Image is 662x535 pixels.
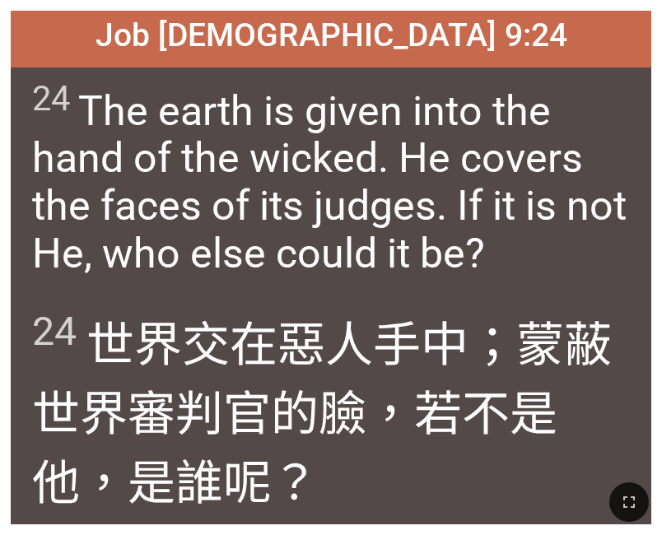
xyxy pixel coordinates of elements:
span: 世界 [32,306,630,514]
wh7563: 手 [32,317,612,511]
sup: 24 [32,78,70,119]
wh645: 呢？ [223,455,319,511]
wh5414: 惡人 [32,317,612,511]
sup: 24 [32,308,77,355]
wh776: 交在 [32,317,612,511]
span: The earth is given into the hand of the wicked. He covers the faces of its judges. If it is not H... [32,78,630,278]
wh8199: 的臉 [32,386,557,511]
span: Job [DEMOGRAPHIC_DATA] 9:24 [96,16,567,54]
wh3027: 中；蒙蔽 [32,317,612,511]
wh3680: 世界審判官 [32,386,557,511]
